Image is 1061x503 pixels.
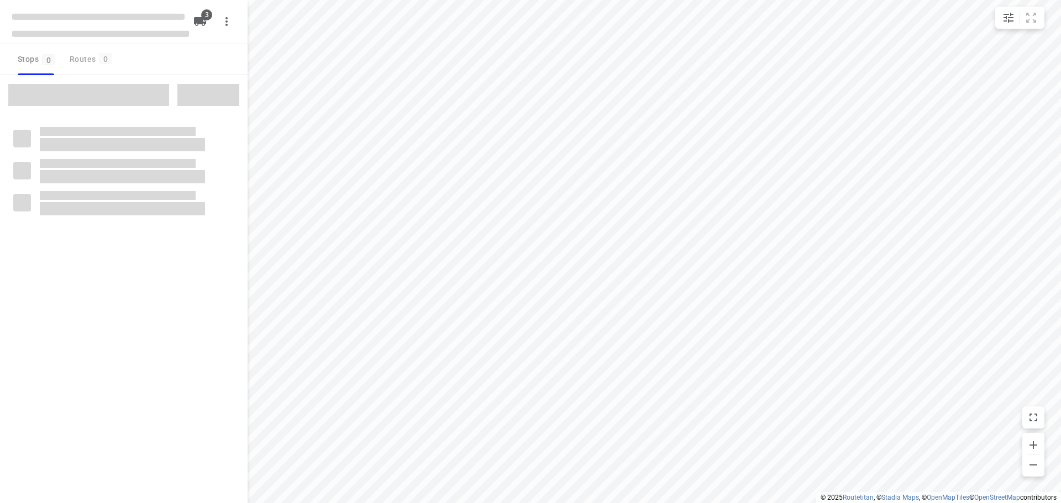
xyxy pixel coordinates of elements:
[881,494,919,501] a: Stadia Maps
[997,7,1020,29] button: Map settings
[821,494,1057,501] li: © 2025 , © , © © contributors
[974,494,1020,501] a: OpenStreetMap
[927,494,969,501] a: OpenMapTiles
[995,7,1044,29] div: small contained button group
[843,494,874,501] a: Routetitan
